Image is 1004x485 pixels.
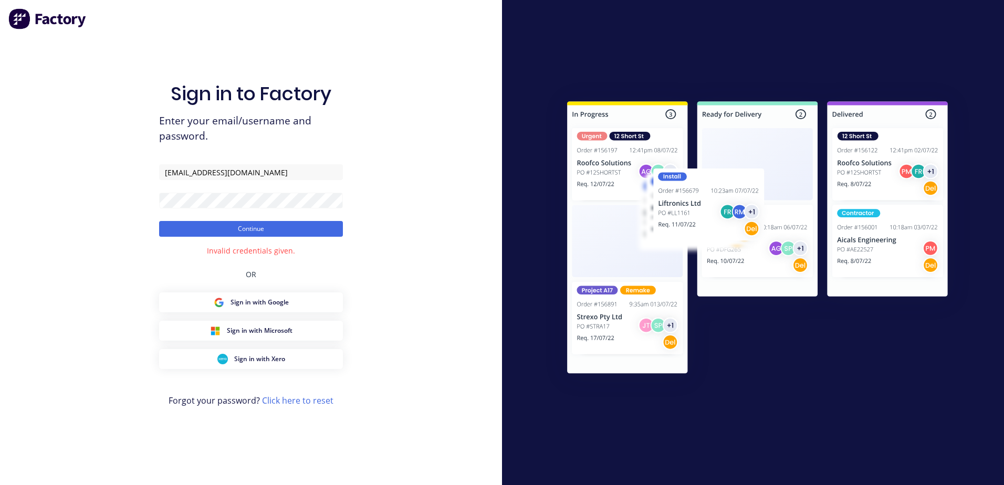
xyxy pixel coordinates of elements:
[227,326,292,335] span: Sign in with Microsoft
[159,292,343,312] button: Google Sign inSign in with Google
[544,80,971,398] img: Sign in
[217,354,228,364] img: Xero Sign in
[246,256,256,292] div: OR
[234,354,285,364] span: Sign in with Xero
[8,8,87,29] img: Factory
[210,325,221,336] img: Microsoft Sign in
[159,113,343,144] span: Enter your email/username and password.
[159,164,343,180] input: Email/Username
[171,82,331,105] h1: Sign in to Factory
[207,245,295,256] div: Invalid credentials given.
[159,321,343,341] button: Microsoft Sign inSign in with Microsoft
[231,298,289,307] span: Sign in with Google
[159,221,343,237] button: Continue
[262,395,333,406] a: Click here to reset
[159,349,343,369] button: Xero Sign inSign in with Xero
[214,297,224,308] img: Google Sign in
[169,394,333,407] span: Forgot your password?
